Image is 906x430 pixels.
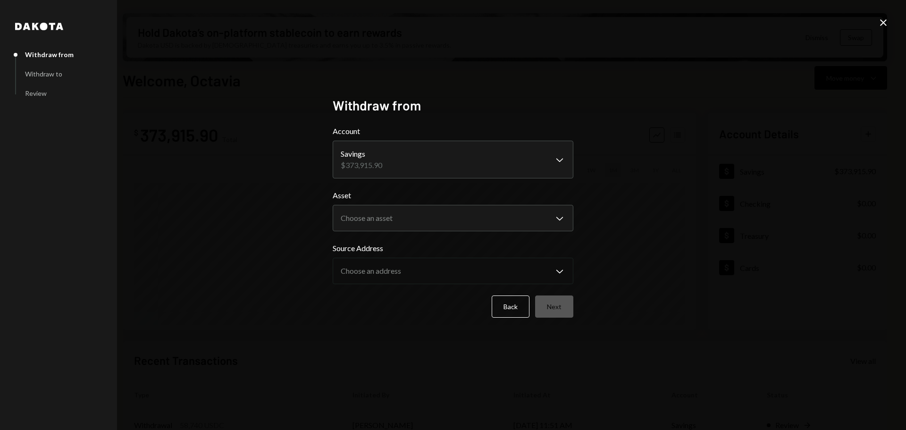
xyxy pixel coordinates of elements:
label: Source Address [333,243,573,254]
button: Back [492,295,529,318]
button: Source Address [333,258,573,284]
label: Account [333,126,573,137]
div: Withdraw to [25,70,62,78]
label: Asset [333,190,573,201]
div: Review [25,89,47,97]
div: Withdraw from [25,51,74,59]
h2: Withdraw from [333,96,573,115]
button: Asset [333,205,573,231]
button: Account [333,141,573,178]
